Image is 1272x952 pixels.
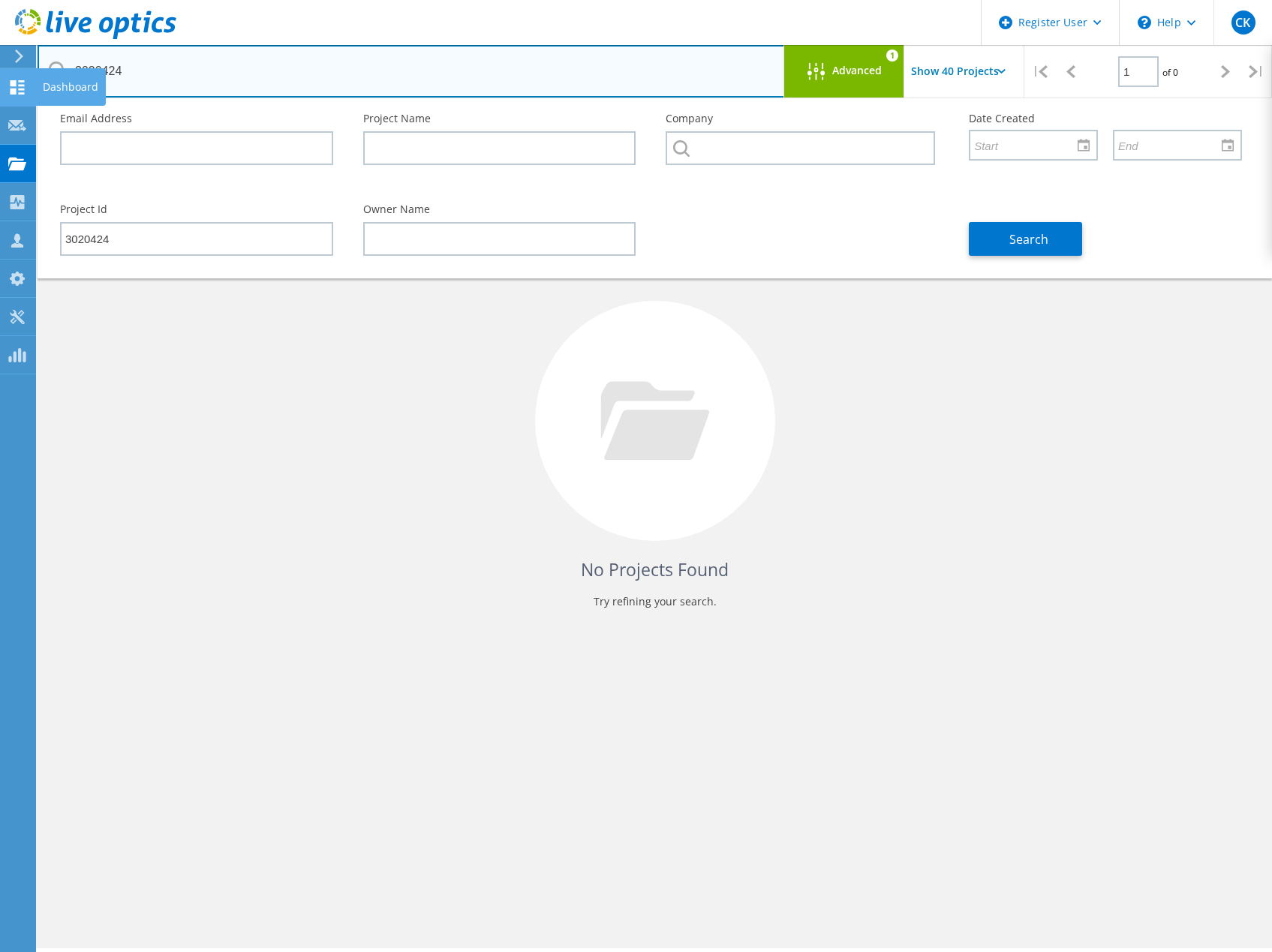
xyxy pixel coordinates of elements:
[15,32,176,42] a: Live Optics Dashboard
[60,204,333,215] label: Project Id
[832,65,882,76] span: Advanced
[970,131,1086,159] input: Start
[68,590,1242,614] p: Try refining your search.
[38,45,785,98] input: Search projects by name, owner, ID, company, etc
[363,204,636,215] label: Owner Name
[1009,231,1048,248] span: Search
[969,222,1082,256] button: Search
[969,113,1242,124] label: Date Created
[1241,45,1272,98] div: |
[1114,131,1230,159] input: End
[1138,16,1151,29] svg: \n
[68,557,1242,582] h4: No Projects Found
[666,113,939,124] label: Company
[363,113,636,124] label: Project Name
[43,82,98,92] div: Dashboard
[1024,45,1055,98] div: |
[60,113,333,124] label: Email Address
[1235,17,1250,29] span: CK
[1162,66,1178,79] span: of 0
